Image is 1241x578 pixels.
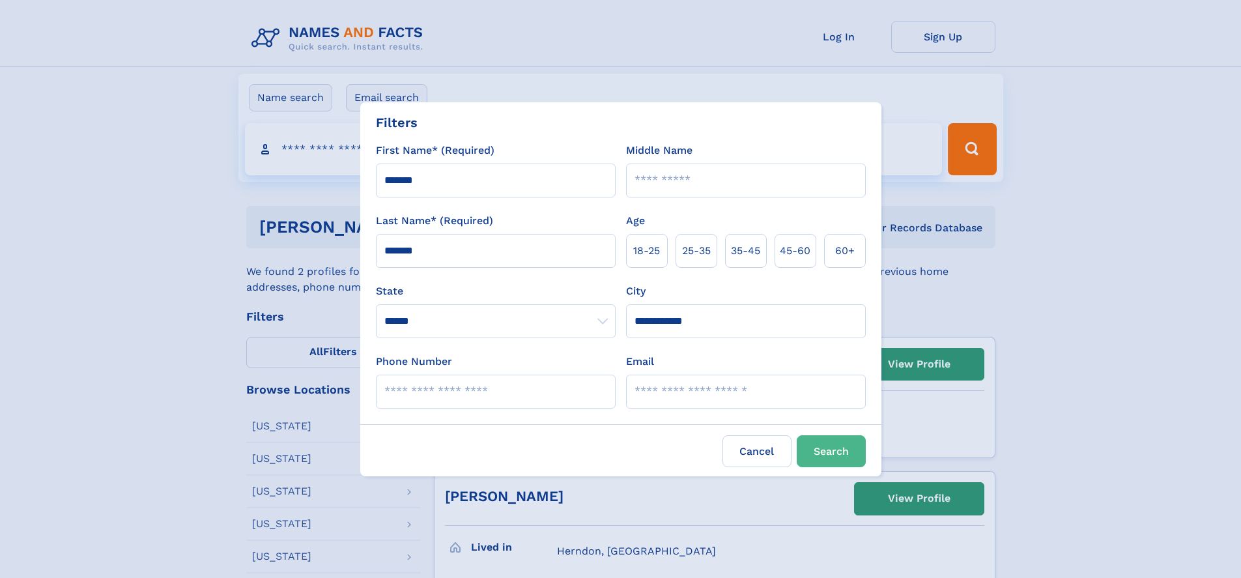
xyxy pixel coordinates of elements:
button: Search [797,435,866,467]
div: Filters [376,113,418,132]
label: Cancel [722,435,792,467]
label: Middle Name [626,143,692,158]
span: 25‑35 [682,243,711,259]
label: Email [626,354,654,369]
label: Age [626,213,645,229]
span: 35‑45 [731,243,760,259]
span: 60+ [835,243,855,259]
label: City [626,283,646,299]
span: 18‑25 [633,243,660,259]
span: 45‑60 [780,243,810,259]
label: State [376,283,616,299]
label: Last Name* (Required) [376,213,493,229]
label: First Name* (Required) [376,143,494,158]
label: Phone Number [376,354,452,369]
